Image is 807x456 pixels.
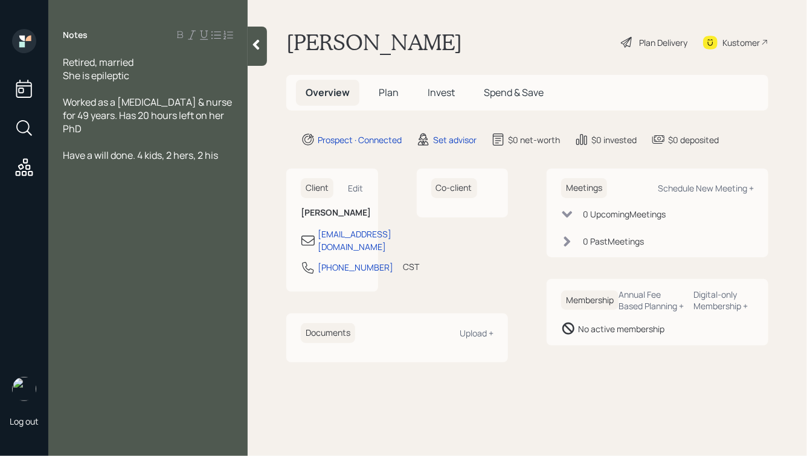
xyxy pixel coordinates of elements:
div: [EMAIL_ADDRESS][DOMAIN_NAME] [318,228,391,253]
div: Set advisor [433,133,477,146]
h6: Co-client [431,178,477,198]
div: $0 invested [591,133,637,146]
div: Schedule New Meeting + [658,182,754,194]
h6: [PERSON_NAME] [301,208,364,218]
div: Upload + [460,327,494,339]
span: She is epileptic [63,69,129,82]
span: Overview [306,86,350,99]
div: Plan Delivery [639,36,687,49]
span: Retired, married [63,56,133,69]
span: Plan [379,86,399,99]
label: Notes [63,29,88,41]
div: 0 Past Meeting s [583,235,644,248]
span: Worked as a [MEDICAL_DATA] & nurse for 49 years. Has 20 hours left on her PhD [63,95,234,135]
div: Kustomer [722,36,760,49]
h6: Client [301,178,333,198]
div: Digital-only Membership + [694,289,754,312]
div: Edit [349,182,364,194]
img: hunter_neumayer.jpg [12,377,36,401]
h6: Documents [301,323,355,343]
div: CST [403,260,419,273]
div: $0 net-worth [508,133,560,146]
div: No active membership [578,323,664,335]
div: Prospect · Connected [318,133,402,146]
h6: Meetings [561,178,607,198]
span: Spend & Save [484,86,544,99]
div: $0 deposited [668,133,719,146]
h1: [PERSON_NAME] [286,29,462,56]
span: Invest [428,86,455,99]
span: Have a will done. 4 kids, 2 hers, 2 his [63,149,218,162]
div: Log out [10,416,39,427]
div: 0 Upcoming Meeting s [583,208,666,220]
div: [PHONE_NUMBER] [318,261,393,274]
div: Annual Fee Based Planning + [619,289,684,312]
h6: Membership [561,291,619,310]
